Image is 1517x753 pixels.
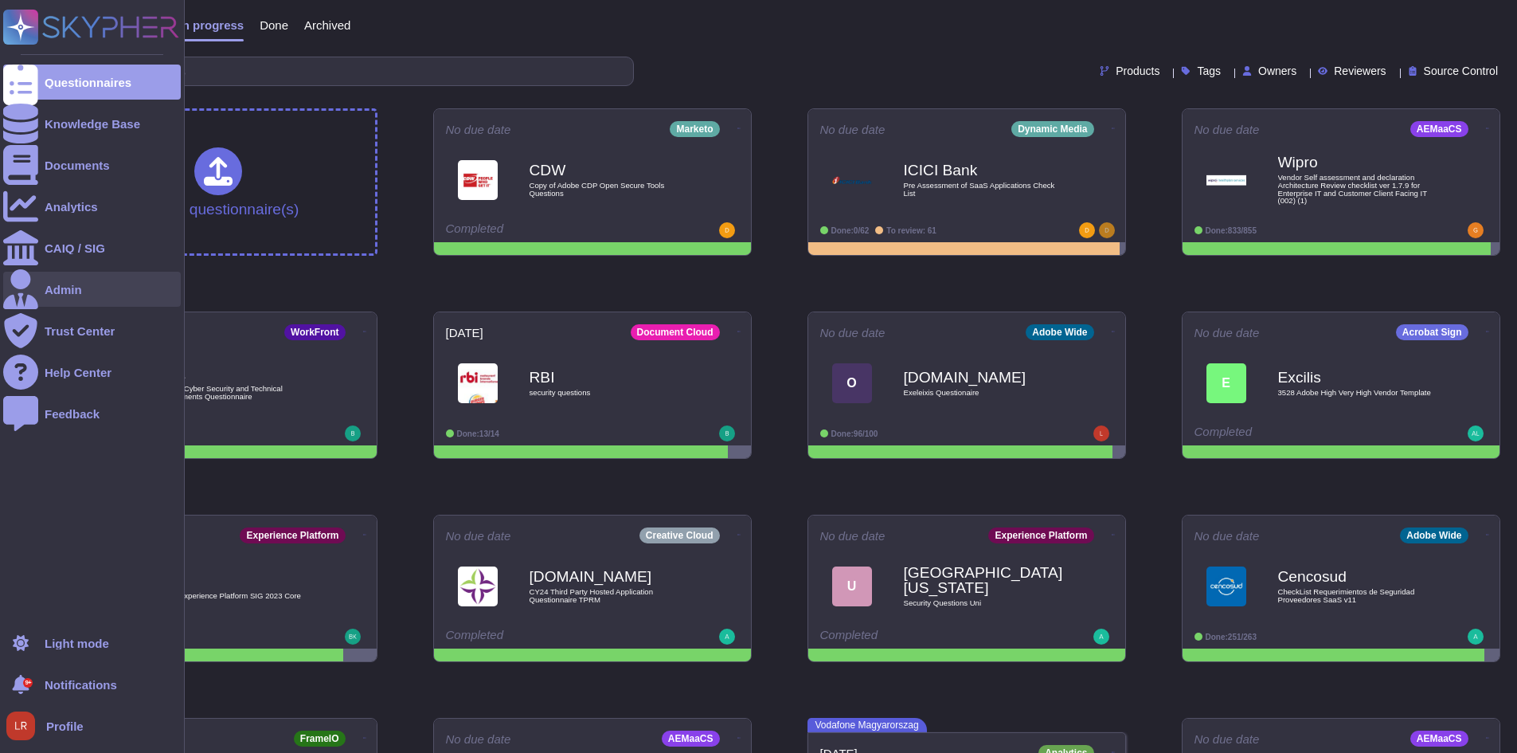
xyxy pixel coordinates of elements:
[719,222,735,238] img: user
[631,324,720,340] div: Document Cloud
[3,313,181,348] a: Trust Center
[446,124,511,135] span: No due date
[23,678,33,688] div: 9+
[446,530,511,542] span: No due date
[3,355,181,390] a: Help Center
[240,527,345,543] div: Experience Platform
[3,147,181,182] a: Documents
[45,118,140,130] div: Knowledge Base
[45,284,82,296] div: Admin
[45,76,131,88] div: Questionnaires
[1116,65,1159,76] span: Products
[1278,389,1437,397] span: 3528 Adobe High Very High Vendor Template
[662,731,720,747] div: AEMaaCS
[831,429,878,438] span: Done: 96/100
[3,708,46,743] button: user
[670,121,719,137] div: Marketo
[1468,222,1484,238] img: user
[1197,65,1221,76] span: Tags
[719,629,735,645] img: user
[530,569,689,584] b: [DOMAIN_NAME]
[3,230,181,265] a: CAIQ / SIG
[831,226,870,235] span: Done: 0/62
[807,718,927,732] span: Vodafone Magyarorszag
[820,629,1015,645] div: Completed
[832,160,872,200] img: Logo
[345,426,361,441] img: user
[820,124,886,135] span: No due date
[45,242,105,254] div: CAIQ / SIG
[345,629,361,645] img: user
[1011,121,1093,137] div: Dynamic Media
[1278,370,1437,385] b: Excilis
[1194,426,1390,441] div: Completed
[530,588,689,603] span: CY24 Third Party Hosted Application Questionnaire TPRM
[45,679,117,691] span: Notifications
[304,19,350,31] span: Archived
[45,201,98,213] div: Analytics
[3,272,181,307] a: Admin
[530,389,689,397] span: security questions
[1026,324,1093,340] div: Adobe Wide
[3,396,181,431] a: Feedback
[457,429,499,438] span: Done: 13/14
[1396,324,1468,340] div: Acrobat Sign
[178,19,244,31] span: In progress
[530,182,689,197] span: Copy of Adobe CDP Open Secure Tools Questions
[3,106,181,141] a: Knowledge Base
[3,65,181,100] a: Questionnaires
[1410,731,1468,747] div: AEMaaCS
[1278,155,1437,170] b: Wipro
[458,363,498,403] img: Logo
[1093,629,1109,645] img: user
[1410,121,1468,137] div: AEMaaCS
[1206,226,1257,235] span: Done: 833/855
[1400,527,1468,543] div: Adobe Wide
[45,367,111,378] div: Help Center
[886,226,936,235] span: To review: 61
[260,19,288,31] span: Done
[904,370,1063,385] b: [DOMAIN_NAME]
[1278,569,1437,584] b: Cencosud
[155,573,315,588] b: n/a
[45,159,110,171] div: Documents
[446,222,641,238] div: Completed
[988,527,1093,543] div: Experience Platform
[458,567,498,606] img: Logo
[1206,363,1246,403] div: E
[6,712,35,740] img: user
[446,327,483,339] span: [DATE]
[639,527,720,543] div: Creative Cloud
[1079,222,1095,238] img: user
[45,325,115,337] div: Trust Center
[1194,124,1260,135] span: No due date
[1093,426,1109,441] img: user
[155,592,315,600] span: Adobe Experience Platform SIG 2023 Core
[284,324,345,340] div: WorkFront
[155,366,315,381] b: AGL
[155,385,315,400] span: Part 2.5 Cyber Security and Technical Requirements Questionnaire
[137,147,299,217] div: Upload questionnaire(s)
[1206,633,1257,641] span: Done: 251/263
[1194,733,1260,745] span: No due date
[820,327,886,339] span: No due date
[446,629,641,645] div: Completed
[1099,222,1115,238] img: user
[1258,65,1296,76] span: Owners
[820,530,886,542] span: No due date
[904,163,1063,178] b: ICICI Bank
[63,57,633,85] input: Search by keywords
[45,637,109,649] div: Light mode
[832,567,872,606] div: U
[1424,65,1498,76] span: Source Control
[719,426,735,441] img: user
[1206,160,1246,200] img: Logo
[1194,530,1260,542] span: No due date
[904,182,1063,197] span: Pre Assessment of SaaS Applications Check List
[530,370,689,385] b: RBI
[1278,588,1437,603] span: CheckList Requerimientos de Seguridad Proveedores SaaS v11
[45,408,100,420] div: Feedback
[904,389,1063,397] span: Exeleixis Questionaire
[904,565,1063,595] b: [GEOGRAPHIC_DATA][US_STATE]
[458,160,498,200] img: Logo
